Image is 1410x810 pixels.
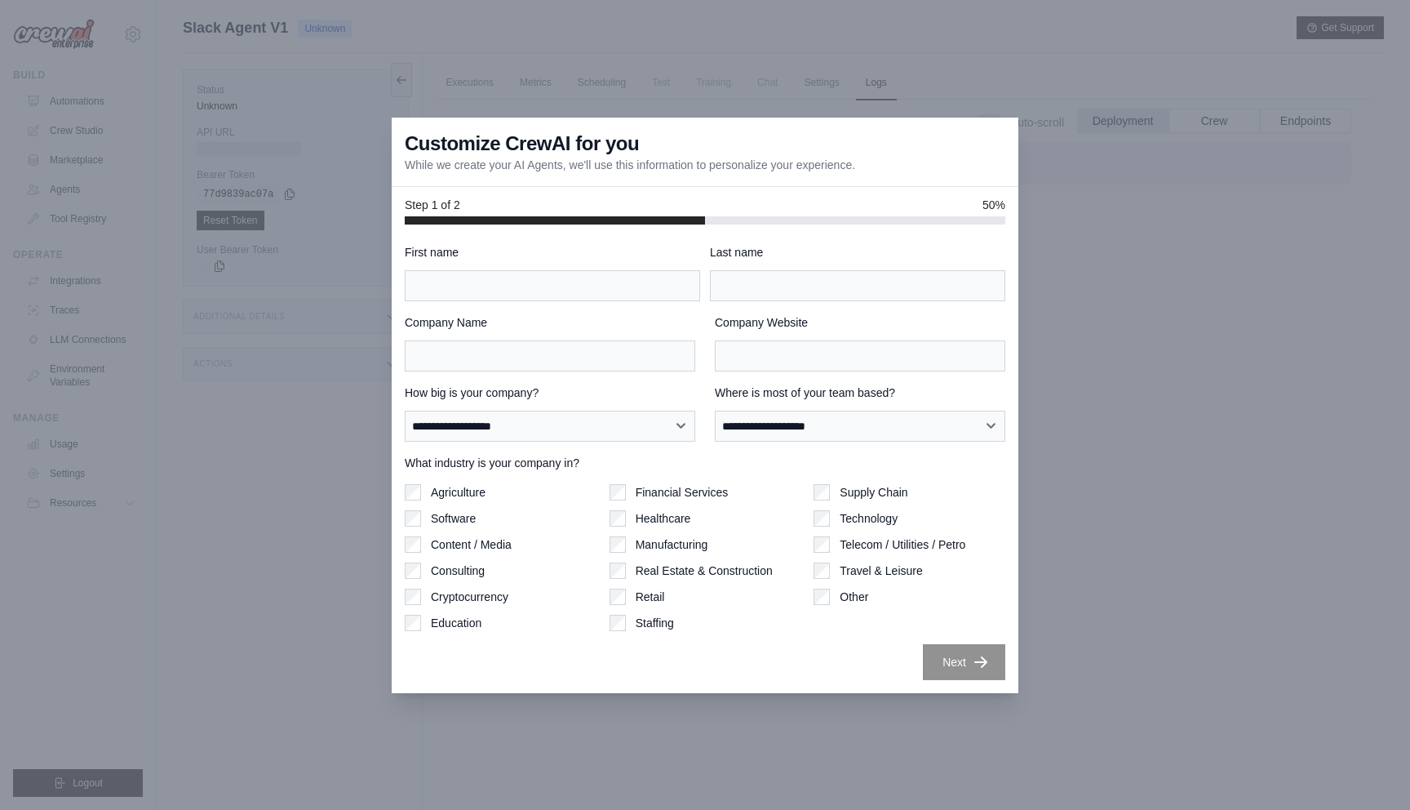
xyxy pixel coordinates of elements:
label: Last name [710,244,1005,260]
label: Staffing [636,615,674,631]
label: How big is your company? [405,385,695,401]
label: Healthcare [636,510,691,527]
p: While we create your AI Agents, we'll use this information to personalize your experience. [405,157,855,173]
label: Software [431,510,476,527]
label: Travel & Leisure [840,563,922,579]
span: 50% [982,197,1005,213]
label: Agriculture [431,484,486,501]
label: Telecom / Utilities / Petro [840,536,965,553]
label: Content / Media [431,536,512,553]
h3: Customize CrewAI for you [405,131,639,157]
label: Company Website [715,314,1005,331]
span: Step 1 of 2 [405,197,460,213]
button: Next [923,644,1005,680]
label: Education [431,615,481,631]
label: Retail [636,589,665,605]
label: Real Estate & Construction [636,563,773,579]
label: Where is most of your team based? [715,385,1005,401]
label: Consulting [431,563,485,579]
label: Financial Services [636,484,729,501]
label: Manufacturing [636,536,708,553]
label: Other [840,589,868,605]
label: What industry is your company in? [405,455,1005,471]
label: Technology [840,510,898,527]
label: Cryptocurrency [431,589,508,605]
label: First name [405,244,700,260]
label: Company Name [405,314,695,331]
label: Supply Chain [840,484,907,501]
